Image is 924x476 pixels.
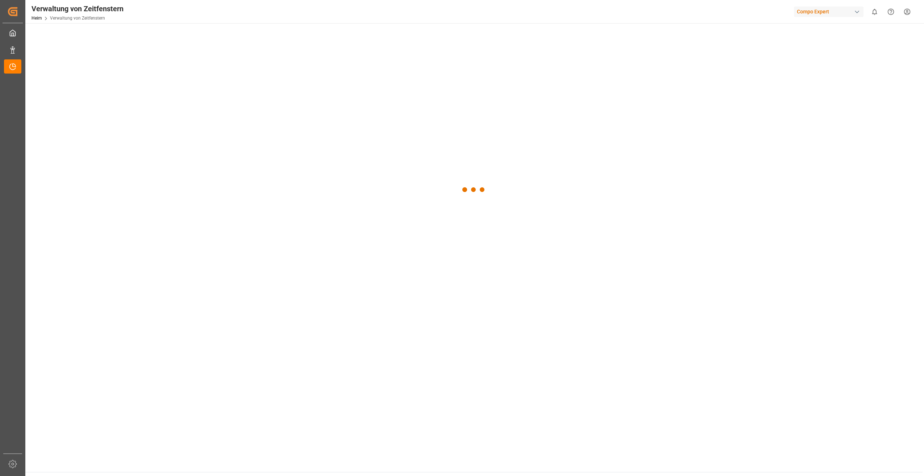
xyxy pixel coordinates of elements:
button: Hilfe-Center [883,4,899,20]
div: Verwaltung von Zeitfenstern [31,3,123,14]
button: 0 neue Benachrichtigungen anzeigen [866,4,883,20]
button: Compo Expert [794,5,866,18]
a: Heim [31,16,42,21]
font: Compo Expert [797,8,829,16]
